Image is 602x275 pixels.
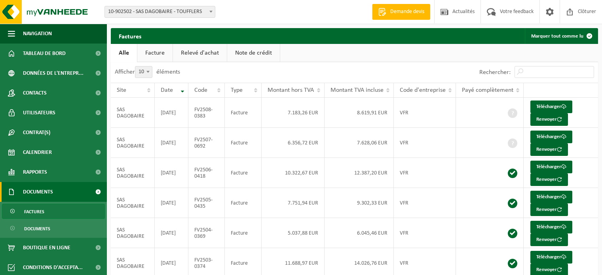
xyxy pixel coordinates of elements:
[530,233,568,246] button: Renvoyer
[530,173,568,186] button: Renvoyer
[530,191,572,203] a: Télécharger
[155,98,188,128] td: [DATE]
[111,44,137,62] a: Alle
[23,123,50,142] span: Contrat(s)
[225,218,262,248] td: Facture
[188,98,225,128] td: FV2508-0383
[173,44,227,62] a: Relevé d'achat
[194,87,207,93] span: Code
[231,87,243,93] span: Type
[188,128,225,158] td: FV2507-0692
[23,162,47,182] span: Rapports
[24,204,44,219] span: Factures
[135,66,152,78] span: 10
[155,218,188,248] td: [DATE]
[161,87,173,93] span: Date
[23,63,84,83] span: Données de l'entrepr...
[225,158,262,188] td: Facture
[530,113,568,126] button: Renvoyer
[325,98,394,128] td: 8.619,91 EUR
[394,218,456,248] td: VFR
[530,203,568,216] button: Renvoyer
[325,158,394,188] td: 12.387,20 EUR
[530,143,568,156] button: Renvoyer
[262,188,325,218] td: 7.751,94 EUR
[530,251,572,264] a: Télécharger
[394,188,456,218] td: VFR
[111,98,155,128] td: SAS DAGOBAIRE
[330,87,384,93] span: Montant TVA incluse
[137,44,173,62] a: Facture
[530,221,572,233] a: Télécharger
[262,218,325,248] td: 5.037,88 EUR
[23,103,55,123] span: Utilisateurs
[372,4,430,20] a: Demande devis
[394,158,456,188] td: VFR
[262,98,325,128] td: 7.183,26 EUR
[227,44,280,62] a: Note de crédit
[388,8,426,16] span: Demande devis
[394,98,456,128] td: VFR
[2,221,105,236] a: Documents
[325,128,394,158] td: 7.628,06 EUR
[135,66,152,78] span: 10
[23,24,52,44] span: Navigation
[325,218,394,248] td: 6.045,46 EUR
[225,128,262,158] td: Facture
[530,101,572,113] a: Télécharger
[23,142,52,162] span: Calendrier
[2,204,105,219] a: Factures
[400,87,446,93] span: Code d'entreprise
[325,188,394,218] td: 9.302,33 EUR
[111,188,155,218] td: SAS DAGOBAIRE
[23,44,66,63] span: Tableau de bord
[111,218,155,248] td: SAS DAGOBAIRE
[23,182,53,202] span: Documents
[188,218,225,248] td: FV2504-0369
[268,87,314,93] span: Montant hors TVA
[525,28,597,44] button: Marquer tout comme lu
[111,28,149,44] h2: Factures
[188,188,225,218] td: FV2505-0435
[23,83,47,103] span: Contacts
[24,221,50,236] span: Documents
[111,158,155,188] td: SAS DAGOBAIRE
[115,69,180,75] label: Afficher éléments
[155,128,188,158] td: [DATE]
[225,188,262,218] td: Facture
[262,128,325,158] td: 6.356,72 EUR
[155,188,188,218] td: [DATE]
[479,69,511,76] label: Rechercher:
[394,128,456,158] td: VFR
[117,87,126,93] span: Site
[530,161,572,173] a: Télécharger
[104,6,215,18] span: 10-902502 - SAS DAGOBAIRE - TOUFFLERS
[188,158,225,188] td: FV2506-0418
[105,6,215,17] span: 10-902502 - SAS DAGOBAIRE - TOUFFLERS
[111,128,155,158] td: SAS DAGOBAIRE
[225,98,262,128] td: Facture
[155,158,188,188] td: [DATE]
[462,87,513,93] span: Payé complètement
[530,131,572,143] a: Télécharger
[262,158,325,188] td: 10.322,67 EUR
[23,238,70,258] span: Boutique en ligne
